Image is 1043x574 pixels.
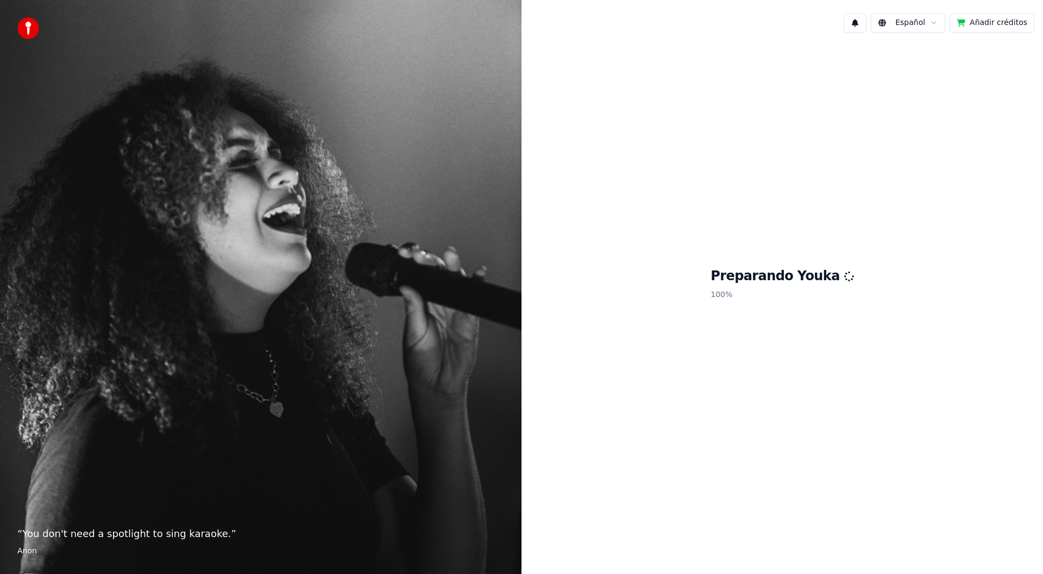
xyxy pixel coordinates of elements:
[17,546,504,557] footer: Anon
[17,17,39,39] img: youka
[950,13,1034,33] button: Añadir créditos
[711,285,854,305] p: 100 %
[17,526,504,541] p: “ You don't need a spotlight to sing karaoke. ”
[711,268,854,285] h1: Preparando Youka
